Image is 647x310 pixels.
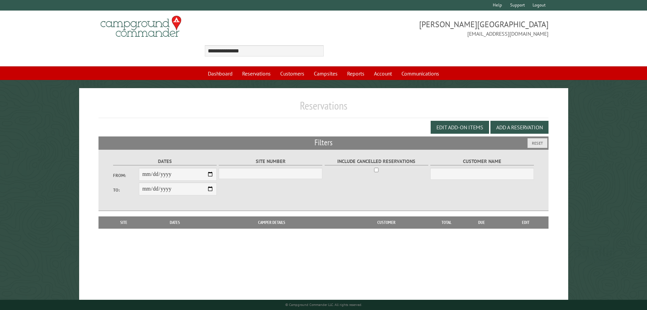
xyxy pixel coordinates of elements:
th: Due [460,216,503,229]
img: Campground Commander [98,13,183,40]
label: Site Number [219,158,322,165]
th: Dates [146,216,204,229]
button: Add a Reservation [490,121,549,134]
a: Communications [397,67,443,80]
a: Reservations [238,67,275,80]
small: © Campground Commander LLC. All rights reserved. [285,303,362,307]
span: [PERSON_NAME][GEOGRAPHIC_DATA] [EMAIL_ADDRESS][DOMAIN_NAME] [324,19,549,38]
h1: Reservations [98,99,549,118]
a: Customers [276,67,308,80]
a: Account [370,67,396,80]
label: Dates [113,158,217,165]
label: Customer Name [430,158,534,165]
label: To: [113,187,139,193]
th: Customer [339,216,433,229]
th: Site [102,216,146,229]
label: From: [113,172,139,179]
th: Edit [503,216,549,229]
a: Campsites [310,67,342,80]
a: Dashboard [204,67,237,80]
h2: Filters [98,136,549,149]
button: Reset [527,138,547,148]
label: Include Cancelled Reservations [325,158,428,165]
a: Reports [343,67,369,80]
th: Camper Details [204,216,339,229]
th: Total [433,216,460,229]
button: Edit Add-on Items [431,121,489,134]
